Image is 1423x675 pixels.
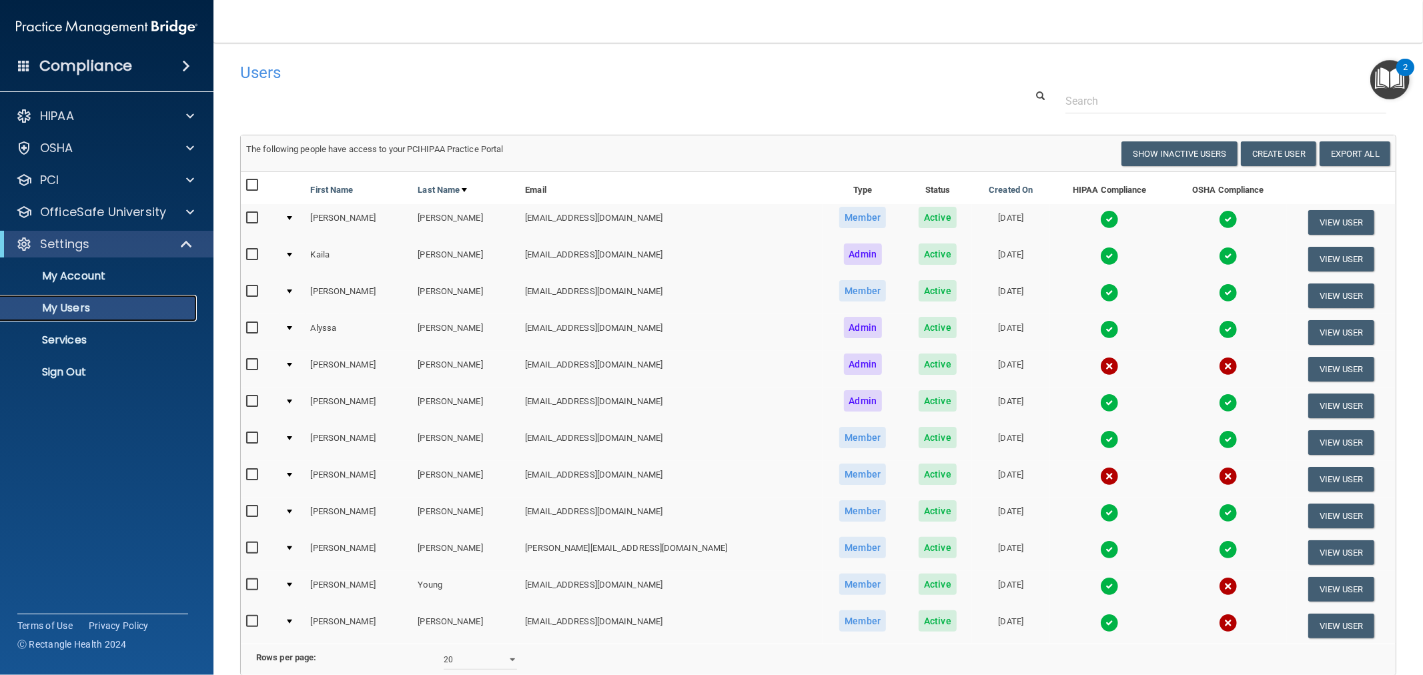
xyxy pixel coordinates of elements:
img: tick.e7d51cea.svg [1219,247,1238,265]
img: cross.ca9f0e7f.svg [1100,467,1119,486]
a: Last Name [418,182,467,198]
span: Active [919,537,957,558]
td: [PERSON_NAME] [412,204,520,241]
img: cross.ca9f0e7f.svg [1219,577,1238,596]
td: Alyssa [306,314,413,351]
img: cross.ca9f0e7f.svg [1219,357,1238,376]
button: View User [1308,467,1374,492]
span: Member [839,610,886,632]
th: Status [903,172,972,204]
img: tick.e7d51cea.svg [1219,394,1238,412]
td: [PERSON_NAME] [412,424,520,461]
td: [PERSON_NAME] [412,498,520,534]
td: [PERSON_NAME] [306,608,413,644]
td: [DATE] [972,571,1049,608]
td: [PERSON_NAME] [412,241,520,277]
span: Ⓒ Rectangle Health 2024 [17,638,127,651]
p: OfficeSafe University [40,204,166,220]
button: View User [1308,320,1374,345]
h4: Users [240,64,906,81]
img: tick.e7d51cea.svg [1100,577,1119,596]
td: [PERSON_NAME] [412,608,520,644]
span: Active [919,354,957,375]
td: [DATE] [972,351,1049,388]
span: Active [919,464,957,485]
p: PCI [40,172,59,188]
span: Member [839,500,886,522]
button: View User [1308,540,1374,565]
button: View User [1308,577,1374,602]
td: [PERSON_NAME] [306,534,413,571]
b: Rows per page: [256,652,316,662]
p: OSHA [40,140,73,156]
td: [EMAIL_ADDRESS][DOMAIN_NAME] [520,351,822,388]
p: Sign Out [9,366,191,379]
h4: Compliance [39,57,132,75]
span: Admin [844,317,883,338]
td: [PERSON_NAME] [306,388,413,424]
img: tick.e7d51cea.svg [1100,614,1119,632]
td: [DATE] [972,388,1049,424]
span: Admin [844,354,883,375]
p: My Account [9,269,191,283]
a: Created On [989,182,1033,198]
span: Member [839,427,886,448]
a: First Name [311,182,354,198]
span: Member [839,207,886,228]
p: Services [9,333,191,347]
a: Export All [1320,141,1390,166]
td: [PERSON_NAME] [306,351,413,388]
a: HIPAA [16,108,194,124]
img: tick.e7d51cea.svg [1219,283,1238,302]
img: tick.e7d51cea.svg [1100,430,1119,449]
span: The following people have access to your PCIHIPAA Practice Portal [246,144,504,154]
td: [DATE] [972,461,1049,498]
span: Admin [844,390,883,412]
td: [EMAIL_ADDRESS][DOMAIN_NAME] [520,204,822,241]
td: [DATE] [972,498,1049,534]
th: Type [823,172,904,204]
button: View User [1308,210,1374,235]
img: tick.e7d51cea.svg [1219,504,1238,522]
td: [PERSON_NAME] [306,277,413,314]
span: Member [839,464,886,485]
p: My Users [9,301,191,315]
td: [DATE] [972,534,1049,571]
span: Active [919,390,957,412]
td: [EMAIL_ADDRESS][DOMAIN_NAME] [520,571,822,608]
td: [PERSON_NAME] [412,277,520,314]
th: HIPAA Compliance [1050,172,1170,204]
a: Privacy Policy [89,619,149,632]
td: [PERSON_NAME][EMAIL_ADDRESS][DOMAIN_NAME] [520,534,822,571]
td: [DATE] [972,424,1049,461]
img: tick.e7d51cea.svg [1100,504,1119,522]
span: Member [839,280,886,301]
button: View User [1308,394,1374,418]
td: [PERSON_NAME] [306,461,413,498]
span: Active [919,610,957,632]
img: tick.e7d51cea.svg [1100,540,1119,559]
img: tick.e7d51cea.svg [1100,283,1119,302]
td: [DATE] [972,277,1049,314]
p: HIPAA [40,108,74,124]
td: [EMAIL_ADDRESS][DOMAIN_NAME] [520,277,822,314]
img: tick.e7d51cea.svg [1219,540,1238,559]
img: cross.ca9f0e7f.svg [1219,467,1238,486]
td: [PERSON_NAME] [412,351,520,388]
img: tick.e7d51cea.svg [1100,247,1119,265]
img: cross.ca9f0e7f.svg [1219,614,1238,632]
a: OSHA [16,140,194,156]
td: Kaila [306,241,413,277]
span: Active [919,243,957,265]
td: [PERSON_NAME] [306,571,413,608]
span: Active [919,427,957,448]
img: tick.e7d51cea.svg [1100,210,1119,229]
p: Settings [40,236,89,252]
td: [PERSON_NAME] [412,388,520,424]
button: View User [1308,504,1374,528]
td: [EMAIL_ADDRESS][DOMAIN_NAME] [520,388,822,424]
span: Active [919,574,957,595]
td: [EMAIL_ADDRESS][DOMAIN_NAME] [520,461,822,498]
img: tick.e7d51cea.svg [1100,320,1119,339]
button: View User [1308,614,1374,638]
